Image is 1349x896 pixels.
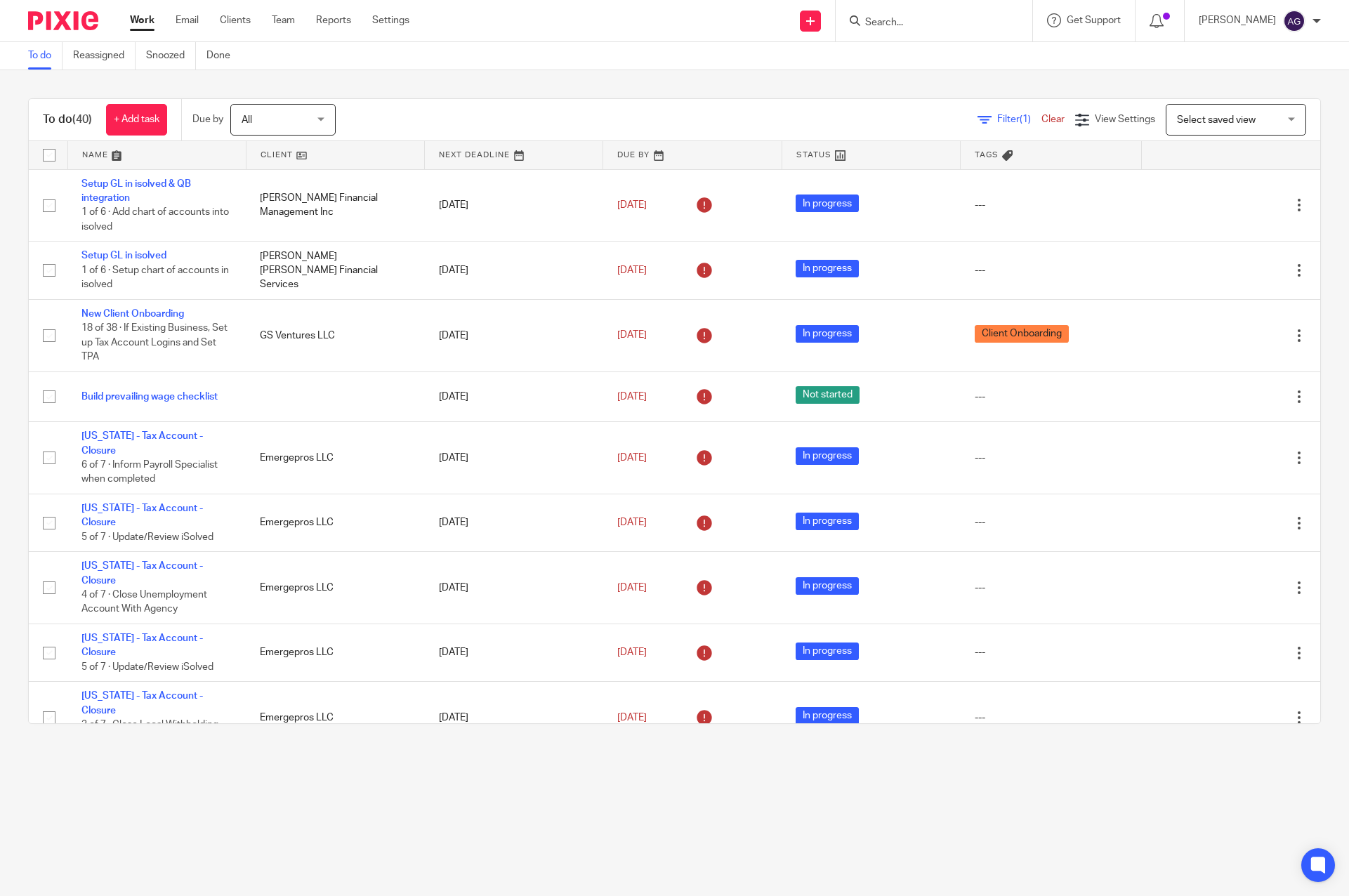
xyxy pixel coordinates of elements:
[975,645,1128,659] div: ---
[617,647,647,657] span: [DATE]
[81,633,203,657] a: [US_STATE] - Tax Account - Closure
[796,643,859,660] span: In progress
[28,11,98,30] img: Pixie
[130,13,154,27] a: Work
[796,386,860,404] span: Not started
[81,691,203,715] a: [US_STATE] - Tax Account - Closure
[975,325,1069,343] span: Client Onboarding
[81,662,213,672] span: 5 of 7 · Update/Review iSolved
[81,431,203,455] a: [US_STATE] - Tax Account - Closure
[975,198,1128,212] div: ---
[1283,10,1305,32] img: svg%3E
[975,151,999,159] span: Tags
[975,581,1128,595] div: ---
[1177,115,1256,125] span: Select saved view
[1020,114,1031,124] span: (1)
[246,552,424,624] td: Emergepros LLC
[796,447,859,465] span: In progress
[28,42,62,70] a: To do
[81,309,184,319] a: New Client Onboarding
[246,682,424,754] td: Emergepros LLC
[72,114,92,125] span: (40)
[81,720,218,744] span: 3 of 7 · Close Local Withholding Account with Agency
[242,115,252,125] span: All
[146,42,196,70] a: Snoozed
[246,169,424,242] td: [PERSON_NAME] Financial Management Inc
[617,713,647,723] span: [DATE]
[975,515,1128,529] div: ---
[1041,114,1065,124] a: Clear
[81,207,229,232] span: 1 of 6 · Add chart of accounts into isolved
[73,42,136,70] a: Reassigned
[206,42,241,70] a: Done
[617,331,647,341] span: [DATE]
[81,251,166,261] a: Setup GL in isolved
[975,263,1128,277] div: ---
[81,323,228,362] span: 18 of 38 · If Existing Business, Set up Tax Account Logins and Set TPA
[425,242,603,299] td: [DATE]
[246,422,424,494] td: Emergepros LLC
[425,682,603,754] td: [DATE]
[975,711,1128,725] div: ---
[81,392,218,402] a: Build prevailing wage checklist
[796,325,859,343] span: In progress
[617,200,647,210] span: [DATE]
[246,624,424,681] td: Emergepros LLC
[43,112,92,127] h1: To do
[192,112,223,126] p: Due by
[975,390,1128,404] div: ---
[796,195,859,212] span: In progress
[372,13,409,27] a: Settings
[796,513,859,530] span: In progress
[425,624,603,681] td: [DATE]
[176,13,199,27] a: Email
[617,392,647,402] span: [DATE]
[997,114,1041,124] span: Filter
[617,453,647,463] span: [DATE]
[796,260,859,277] span: In progress
[81,503,203,527] a: [US_STATE] - Tax Account - Closure
[425,299,603,371] td: [DATE]
[81,532,213,542] span: 5 of 7 · Update/Review iSolved
[1199,13,1276,27] p: [PERSON_NAME]
[1095,114,1155,124] span: View Settings
[617,518,647,527] span: [DATE]
[246,299,424,371] td: GS Ventures LLC
[864,17,990,29] input: Search
[81,460,218,485] span: 6 of 7 · Inform Payroll Specialist when completed
[1067,15,1121,25] span: Get Support
[425,422,603,494] td: [DATE]
[81,561,203,585] a: [US_STATE] - Tax Account - Closure
[617,583,647,593] span: [DATE]
[220,13,251,27] a: Clients
[81,265,229,290] span: 1 of 6 · Setup chart of accounts in isolved
[796,707,859,725] span: In progress
[617,265,647,275] span: [DATE]
[425,371,603,421] td: [DATE]
[975,451,1128,465] div: ---
[316,13,351,27] a: Reports
[81,590,207,614] span: 4 of 7 · Close Unemployment Account With Agency
[272,13,295,27] a: Team
[425,552,603,624] td: [DATE]
[246,242,424,299] td: [PERSON_NAME] [PERSON_NAME] Financial Services
[246,494,424,552] td: Emergepros LLC
[106,104,167,136] a: + Add task
[81,179,191,203] a: Setup GL in isolved & QB integration
[425,169,603,242] td: [DATE]
[796,577,859,595] span: In progress
[425,494,603,552] td: [DATE]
